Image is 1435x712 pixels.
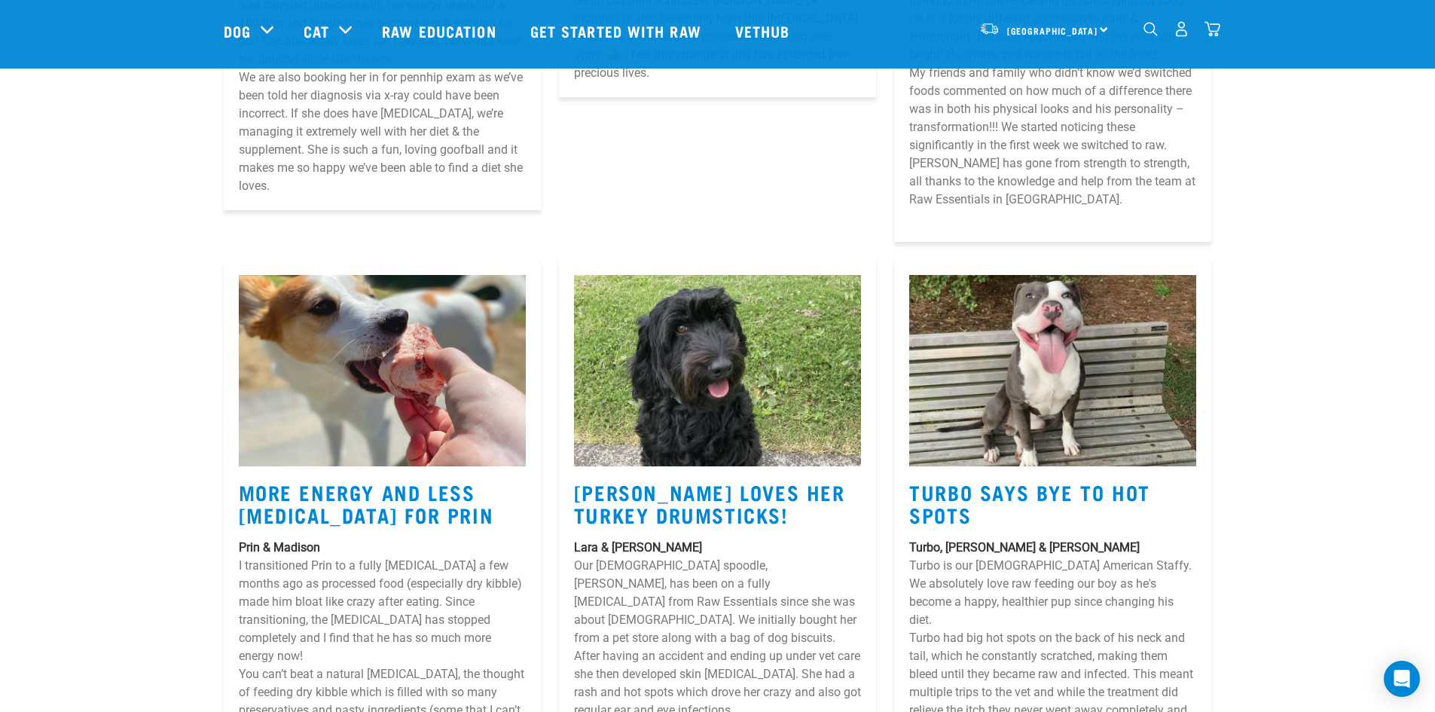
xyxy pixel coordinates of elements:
[909,64,1196,227] p: My friends and family who didn’t know we’d switched foods commented on how much of a difference t...
[515,1,720,61] a: Get started with Raw
[239,275,526,466] img: Prin.jpg
[909,275,1196,466] img: Turbo.jpg
[304,20,329,42] a: Cat
[574,275,861,466] img: Lara.jpg
[1384,661,1420,697] div: Open Intercom Messenger
[720,1,809,61] a: Vethub
[224,20,251,42] a: Dog
[574,540,702,555] strong: Lara & [PERSON_NAME]
[979,22,1000,35] img: van-moving.png
[239,540,320,555] strong: Prin & Madison
[1143,22,1158,36] img: home-icon-1@2x.png
[909,540,1140,555] strong: Turbo, [PERSON_NAME] & [PERSON_NAME]
[1204,21,1220,37] img: home-icon@2x.png
[239,69,526,195] p: We are also booking her in for pennhip exam as we’ve been told her diagnosis via x-ray could have...
[1174,21,1189,37] img: user.png
[909,557,1196,629] p: Turbo is our [DEMOGRAPHIC_DATA] American Staffy. We absolutely love raw feeding our boy as he's b...
[909,481,1196,527] h3: Turbo Says Bye to Hot Spots
[574,481,861,527] h3: [PERSON_NAME] Loves her Turkey Drumsticks!
[1007,28,1098,33] span: [GEOGRAPHIC_DATA]
[239,481,526,527] h3: More Energy and Less [MEDICAL_DATA] for Prin
[367,1,514,61] a: Raw Education
[239,557,526,665] p: I transitioned Prin to a fully [MEDICAL_DATA] a few months ago as processed food (especially dry ...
